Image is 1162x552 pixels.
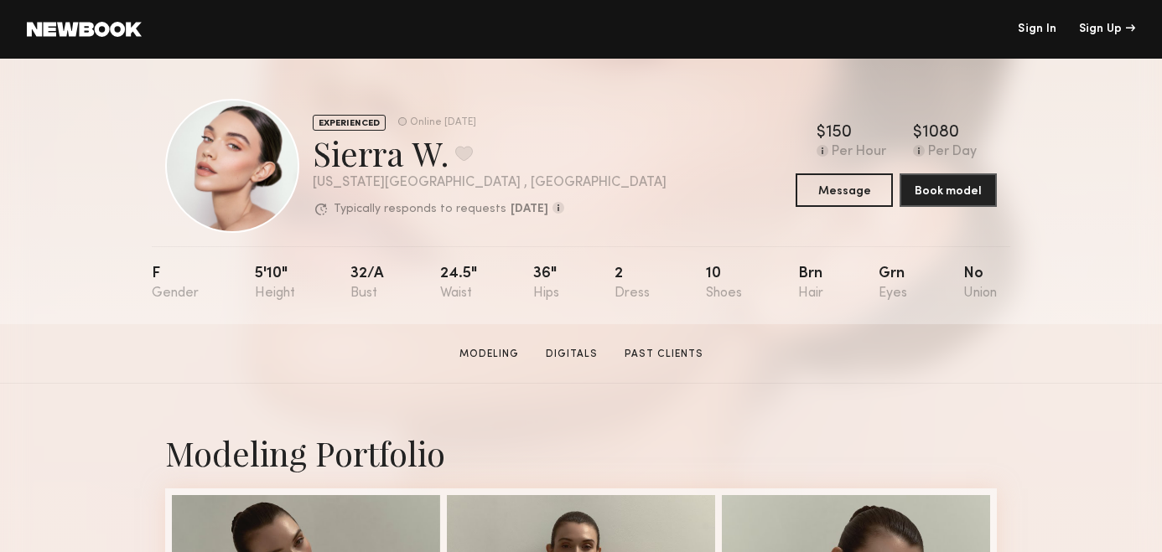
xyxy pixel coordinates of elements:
a: Sign In [1018,23,1056,35]
div: 1080 [922,125,959,142]
div: Sierra W. [313,131,667,175]
div: Sign Up [1079,23,1135,35]
div: Grn [879,266,907,301]
div: 10 [706,266,742,301]
div: 36" [533,266,559,301]
div: No [963,266,997,301]
div: 2 [615,266,650,301]
div: F [152,266,199,301]
b: [DATE] [511,204,548,215]
p: Typically responds to requests [334,204,506,215]
div: Online [DATE] [410,117,476,128]
button: Book model [900,173,997,207]
div: [US_STATE][GEOGRAPHIC_DATA] , [GEOGRAPHIC_DATA] [313,176,667,190]
div: Modeling Portfolio [165,431,997,475]
div: Per Hour [832,145,886,160]
a: Digitals [539,347,604,362]
div: $ [817,125,826,142]
div: Per Day [928,145,977,160]
button: Message [796,173,893,207]
div: 5'10" [255,266,295,301]
a: Modeling [453,347,526,362]
div: Brn [798,266,823,301]
div: 24.5" [440,266,477,301]
div: 32/a [350,266,384,301]
div: $ [913,125,922,142]
div: EXPERIENCED [313,115,386,131]
div: 150 [826,125,852,142]
a: Past Clients [618,347,710,362]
